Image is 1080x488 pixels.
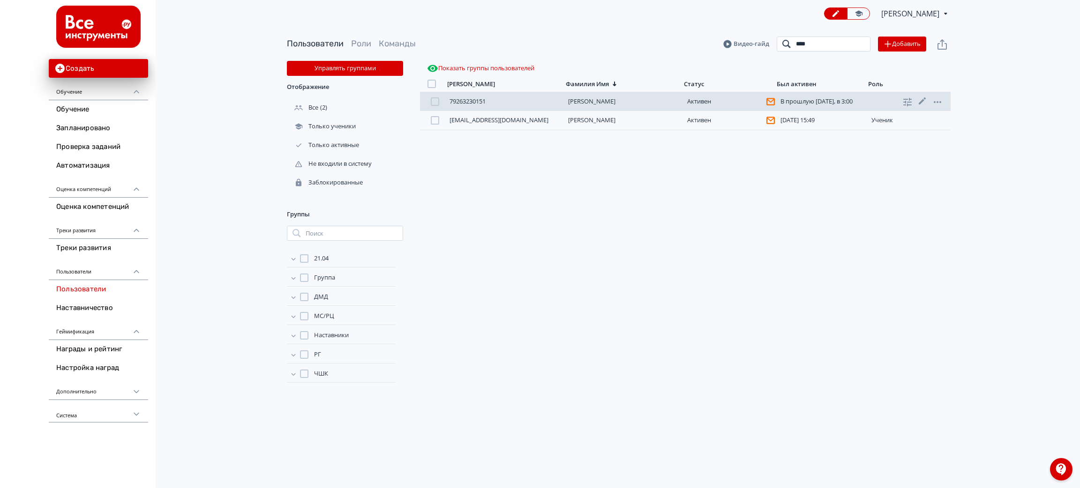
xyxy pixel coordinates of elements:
a: Видео-гайд [723,39,769,49]
span: МС/РЦ [314,311,334,321]
div: Дополнительно [49,377,148,400]
div: Только ученики [287,122,358,131]
a: [PERSON_NAME] [568,116,615,124]
div: Геймификация [49,318,148,340]
button: Создать [49,59,148,78]
div: Был активен [777,80,816,88]
svg: Экспорт пользователей файлом [937,39,948,50]
div: Фамилия Имя [566,80,609,88]
button: Управлять группами [287,61,403,76]
svg: Пользователь не подтвердил адрес эл. почты и поэтому не получает системные уведомления [766,116,775,125]
span: 21.04 [314,254,329,263]
a: 79263230151 [450,97,486,105]
button: Добавить [878,37,926,52]
div: Активен [687,116,771,125]
span: Наставники [314,331,349,340]
div: ученик [871,117,947,124]
a: Настройка наград [49,359,148,377]
div: Только активные [287,141,361,149]
div: Обучение [49,78,148,100]
button: Показать группы пользователей [425,61,536,76]
span: Анастасия Абрашкина [881,8,941,19]
a: Оценка компетенций [49,198,148,216]
div: Активен [687,97,771,106]
a: [EMAIL_ADDRESS][DOMAIN_NAME] [450,116,548,124]
div: Отображение [287,76,403,98]
span: РГ [314,350,321,359]
svg: Пользователь не подтвердил адрес эл. почты и поэтому не получает системные уведомления [766,97,775,106]
a: Награды и рейтинг [49,340,148,359]
div: Оценка компетенций [49,175,148,198]
a: Автоматизация [49,156,148,175]
a: Переключиться в режим ученика [847,7,870,20]
a: Роли [351,38,371,49]
div: (2) [287,98,403,117]
div: Заблокированные [287,178,365,187]
span: ДМД [314,292,328,302]
div: Пользователи [49,258,148,280]
span: Группа [314,273,335,282]
div: Система [49,400,148,422]
div: Статус [684,80,704,88]
a: Наставничество [49,299,148,318]
img: https://files.teachbase.ru/system/account/58008/logo/medium-5ae35628acea0f91897e3bd663f220f6.png [56,6,141,48]
div: Группы [287,203,403,226]
a: Треки развития [49,239,148,258]
a: Запланировано [49,119,148,138]
div: Все [287,104,320,112]
div: [DATE] 15:49 [780,117,864,124]
span: ЧШК [314,369,328,378]
a: Проверка заданий [49,138,148,156]
div: В прошлую [DATE], в 3:00 [780,98,864,105]
div: [PERSON_NAME] [447,80,495,88]
a: [PERSON_NAME] [568,97,615,105]
a: Обучение [49,100,148,119]
div: Не входили в систему [287,160,374,168]
a: Пользователи [49,280,148,299]
a: Команды [379,38,416,49]
div: Треки развития [49,216,148,239]
a: Пользователи [287,38,344,49]
div: Роль [868,80,883,88]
